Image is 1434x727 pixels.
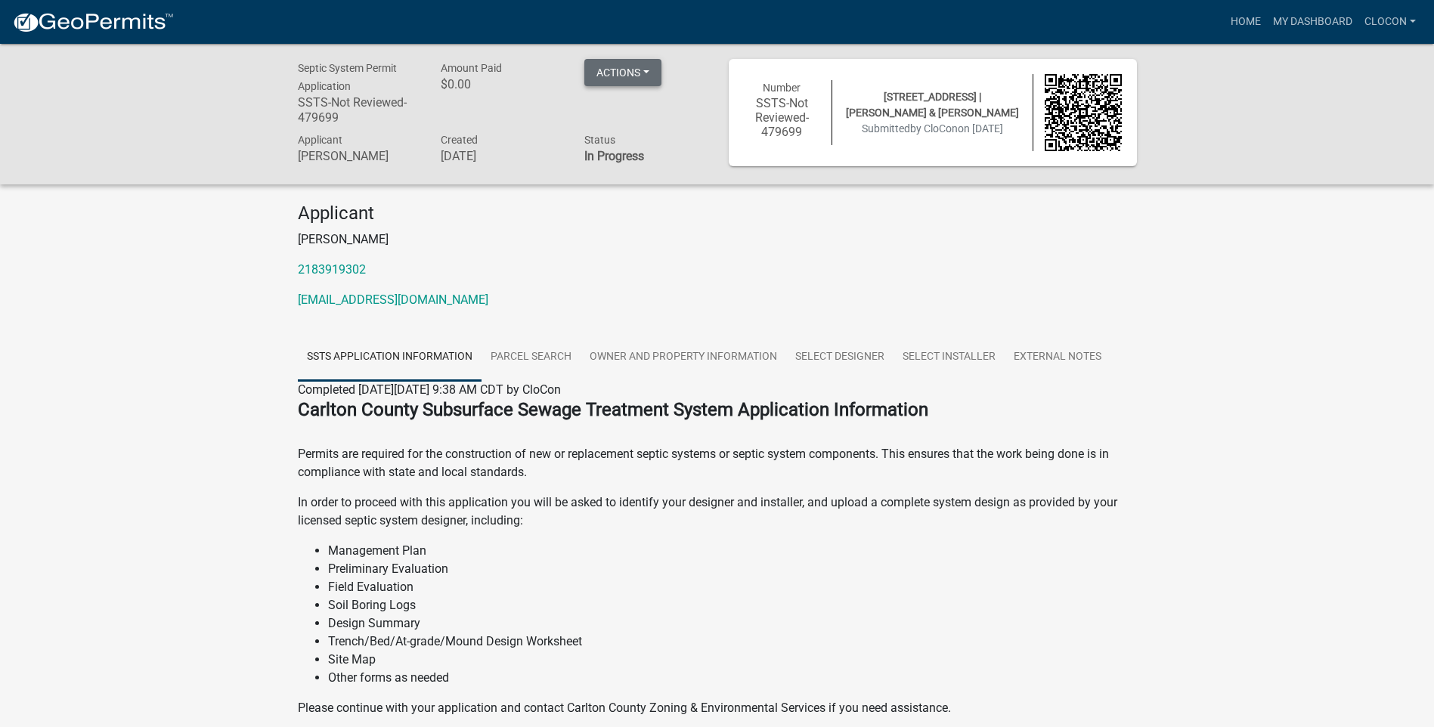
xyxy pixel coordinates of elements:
a: SSTS Application Information [298,333,482,382]
a: My Dashboard [1267,8,1358,36]
strong: In Progress [584,149,644,163]
strong: Carlton County Subsurface Sewage Treatment System Application Information [298,399,928,420]
button: Actions [584,59,661,86]
li: Soil Boring Logs [328,596,1137,614]
p: [PERSON_NAME] [298,230,1137,249]
h6: $0.00 [441,77,562,91]
span: [STREET_ADDRESS] | [PERSON_NAME] & [PERSON_NAME] [846,91,1019,119]
span: Created [441,134,478,146]
h6: SSTS-Not Reviewed-479699 [744,96,821,140]
span: Submitted on [DATE] [862,122,1003,135]
li: Design Summary [328,614,1137,633]
a: CloCon [1358,8,1422,36]
span: Applicant [298,134,342,146]
span: Septic System Permit Application [298,62,397,92]
a: Parcel search [482,333,581,382]
h6: [DATE] [441,149,562,163]
span: Status [584,134,615,146]
a: Owner and Property Information [581,333,786,382]
li: Management Plan [328,542,1137,560]
h6: SSTS-Not Reviewed-479699 [298,95,419,124]
a: Select Designer [786,333,894,382]
a: Select Installer [894,333,1005,382]
a: [EMAIL_ADDRESS][DOMAIN_NAME] [298,292,488,307]
a: Home [1225,8,1267,36]
li: Field Evaluation [328,578,1137,596]
p: Please continue with your application and contact Carlton County Zoning & Environmental Services ... [298,699,1137,717]
a: 2183919302 [298,262,366,277]
a: External Notes [1005,333,1110,382]
p: Permits are required for the construction of new or replacement septic systems or septic system c... [298,427,1137,481]
span: Amount Paid [441,62,502,74]
span: by CloCon [910,122,958,135]
li: Other forms as needed [328,669,1137,687]
p: In order to proceed with this application you will be asked to identify your designer and install... [298,493,1137,530]
span: Number [763,82,801,94]
img: QR code [1045,74,1122,151]
li: Trench/Bed/At-grade/Mound Design Worksheet [328,633,1137,651]
li: Site Map [328,651,1137,669]
h4: Applicant [298,203,1137,224]
li: Preliminary Evaluation [328,560,1137,578]
h6: [PERSON_NAME] [298,149,419,163]
span: Completed [DATE][DATE] 9:38 AM CDT by CloCon [298,382,561,397]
